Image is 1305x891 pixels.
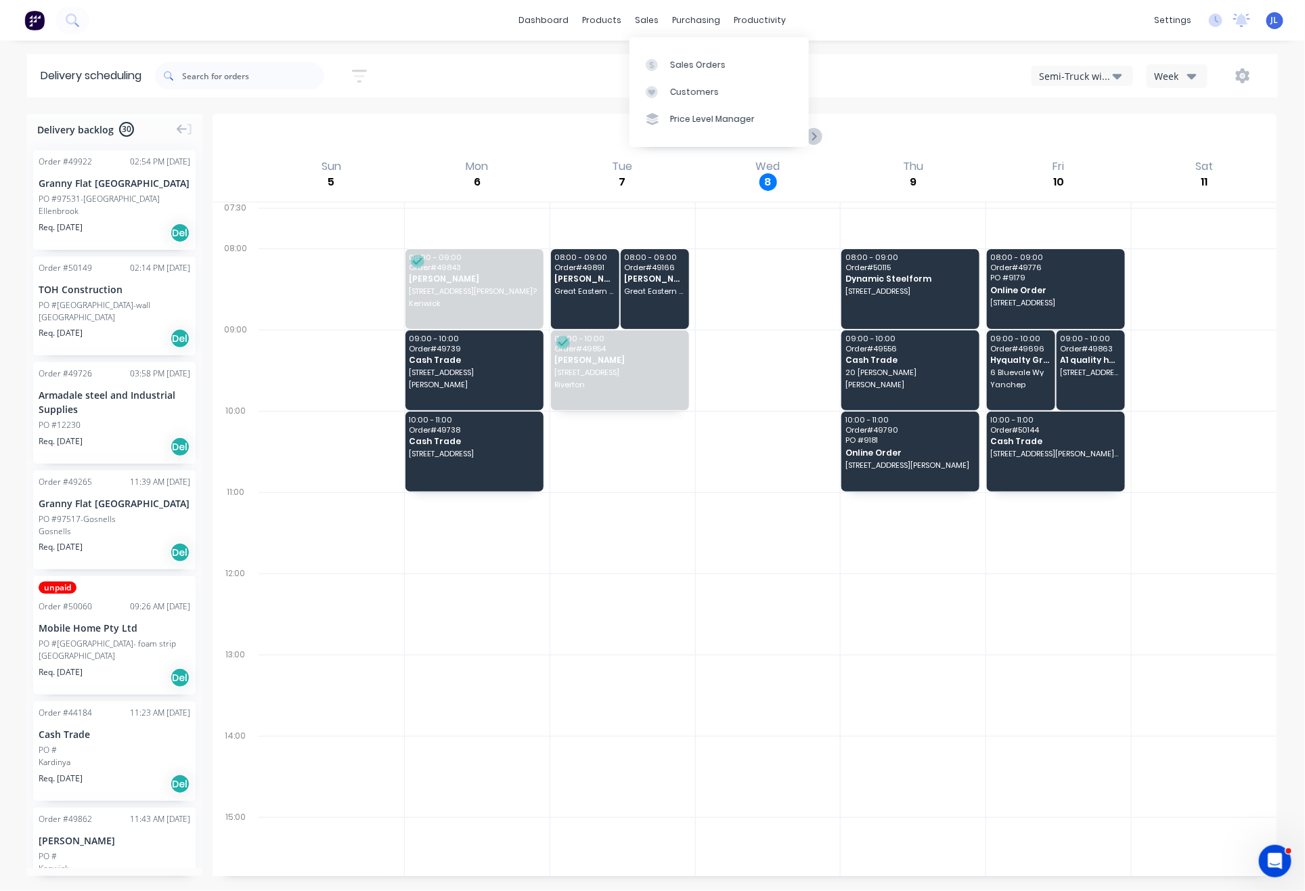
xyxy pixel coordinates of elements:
[24,10,45,30] img: Factory
[39,299,150,311] div: PO #[GEOGRAPHIC_DATA]-wall
[39,850,57,863] div: PO #
[213,200,259,240] div: 07:30
[213,565,259,647] div: 12:00
[213,809,259,890] div: 15:00
[991,274,1120,282] span: PO # 9179
[991,299,1120,307] span: [STREET_ADDRESS]
[39,833,190,848] div: [PERSON_NAME]
[462,160,492,173] div: Mon
[752,160,784,173] div: Wed
[554,263,615,271] span: Order # 49891
[39,496,190,510] div: Granny Flat [GEOGRAPHIC_DATA]
[991,253,1120,261] span: 08:00 - 09:00
[991,381,1051,389] span: Yanchep
[1049,160,1069,173] div: Fri
[39,727,190,741] div: Cash Trade
[130,707,190,719] div: 11:23 AM [DATE]
[904,173,922,191] div: 9
[1147,10,1198,30] div: settings
[845,381,975,389] span: [PERSON_NAME]
[991,334,1051,343] span: 09:00 - 10:00
[39,156,92,168] div: Order # 49922
[728,10,793,30] div: productivity
[845,448,975,457] span: Online Order
[39,419,81,431] div: PO #12230
[554,287,615,295] span: Great Eastern Freightlines, [STREET_ADDRESS][PERSON_NAME]
[845,416,975,424] span: 10:00 - 11:00
[666,10,728,30] div: purchasing
[845,253,975,261] span: 08:00 - 09:00
[845,461,975,469] span: [STREET_ADDRESS][PERSON_NAME]
[554,334,684,343] span: 09:00 - 10:00
[39,476,92,488] div: Order # 49265
[409,299,538,307] span: Kenwick
[409,381,538,389] span: [PERSON_NAME]
[409,450,538,458] span: [STREET_ADDRESS]
[170,223,190,243] div: Del
[1061,368,1121,376] span: [STREET_ADDRESS]
[130,156,190,168] div: 02:54 PM [DATE]
[213,647,259,728] div: 13:00
[991,450,1120,458] span: [STREET_ADDRESS][PERSON_NAME][PERSON_NAME]
[409,345,538,353] span: Order # 49739
[409,334,538,343] span: 09:00 - 10:00
[1061,355,1121,364] span: A1 quality homes pty ltd
[624,263,684,271] span: Order # 49166
[845,368,975,376] span: 20 [PERSON_NAME]
[629,10,666,30] div: sales
[170,437,190,457] div: Del
[991,286,1120,295] span: Online Order
[670,113,755,125] div: Price Level Manager
[39,744,57,756] div: PO #
[899,160,927,173] div: Thu
[39,813,92,825] div: Order # 49862
[468,173,486,191] div: 6
[554,355,684,364] span: [PERSON_NAME]
[554,381,684,389] span: Riverton
[130,601,190,613] div: 09:26 AM [DATE]
[39,435,83,448] span: Req. [DATE]
[1061,334,1121,343] span: 09:00 - 10:00
[1271,14,1279,26] span: JL
[991,355,1051,364] span: Hyqualty Group
[629,79,809,106] a: Customers
[39,282,190,297] div: TOH Construction
[213,322,259,403] div: 09:00
[512,10,576,30] a: dashboard
[991,437,1120,445] span: Cash Trade
[39,541,83,553] span: Req. [DATE]
[39,193,160,205] div: PO #97531-[GEOGRAPHIC_DATA]
[170,328,190,349] div: Del
[130,813,190,825] div: 11:43 AM [DATE]
[845,436,975,444] span: PO # 9181
[991,426,1120,434] span: Order # 50144
[624,274,684,283] span: [PERSON_NAME]
[629,51,809,78] a: Sales Orders
[1032,66,1133,86] button: Semi-Truck with Hiab
[213,484,259,565] div: 11:00
[845,355,975,364] span: Cash Trade
[609,160,637,173] div: Tue
[845,287,975,295] span: [STREET_ADDRESS]
[130,262,190,274] div: 02:14 PM [DATE]
[39,773,83,785] span: Req. [DATE]
[130,476,190,488] div: 11:39 AM [DATE]
[39,666,83,678] span: Req. [DATE]
[759,173,777,191] div: 8
[170,774,190,794] div: Del
[39,756,190,768] div: Kardinya
[409,426,538,434] span: Order # 49738
[39,176,190,190] div: Granny Flat [GEOGRAPHIC_DATA]
[39,513,116,525] div: PO #97517-Gosnells
[39,707,92,719] div: Order # 44184
[409,437,538,445] span: Cash Trade
[991,345,1051,353] span: Order # 49696
[37,123,114,137] span: Delivery backlog
[27,54,155,97] div: Delivery scheduling
[39,863,190,875] div: Kenwick
[170,668,190,688] div: Del
[170,542,190,563] div: Del
[213,728,259,809] div: 14:00
[322,173,340,191] div: 5
[213,403,259,484] div: 10:00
